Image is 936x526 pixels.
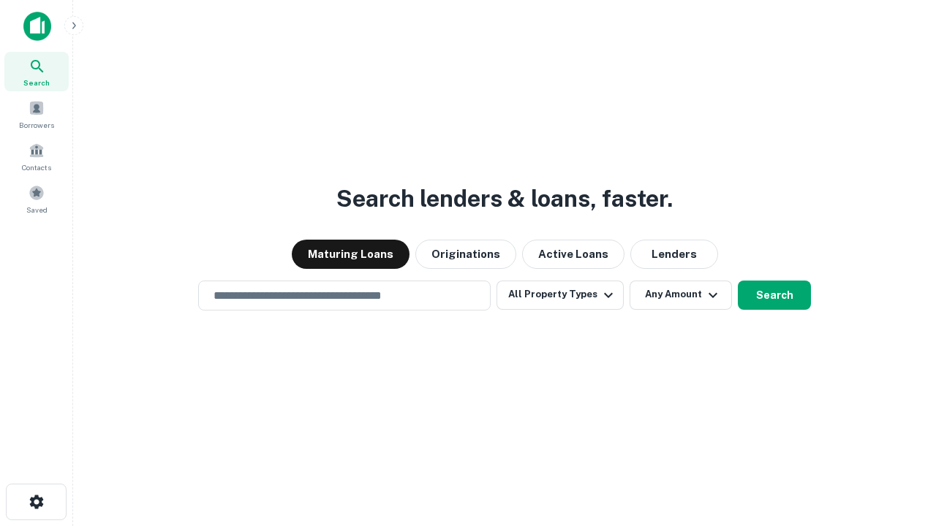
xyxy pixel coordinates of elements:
[292,240,409,269] button: Maturing Loans
[497,281,624,310] button: All Property Types
[738,281,811,310] button: Search
[630,281,732,310] button: Any Amount
[630,240,718,269] button: Lenders
[4,94,69,134] a: Borrowers
[4,179,69,218] a: Saved
[863,409,936,479] iframe: Chat Widget
[415,240,516,269] button: Originations
[22,161,51,173] span: Contacts
[26,204,48,216] span: Saved
[19,119,54,131] span: Borrowers
[23,77,50,88] span: Search
[4,137,69,176] a: Contacts
[23,12,51,41] img: capitalize-icon.png
[336,181,673,216] h3: Search lenders & loans, faster.
[4,52,69,91] a: Search
[522,240,624,269] button: Active Loans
